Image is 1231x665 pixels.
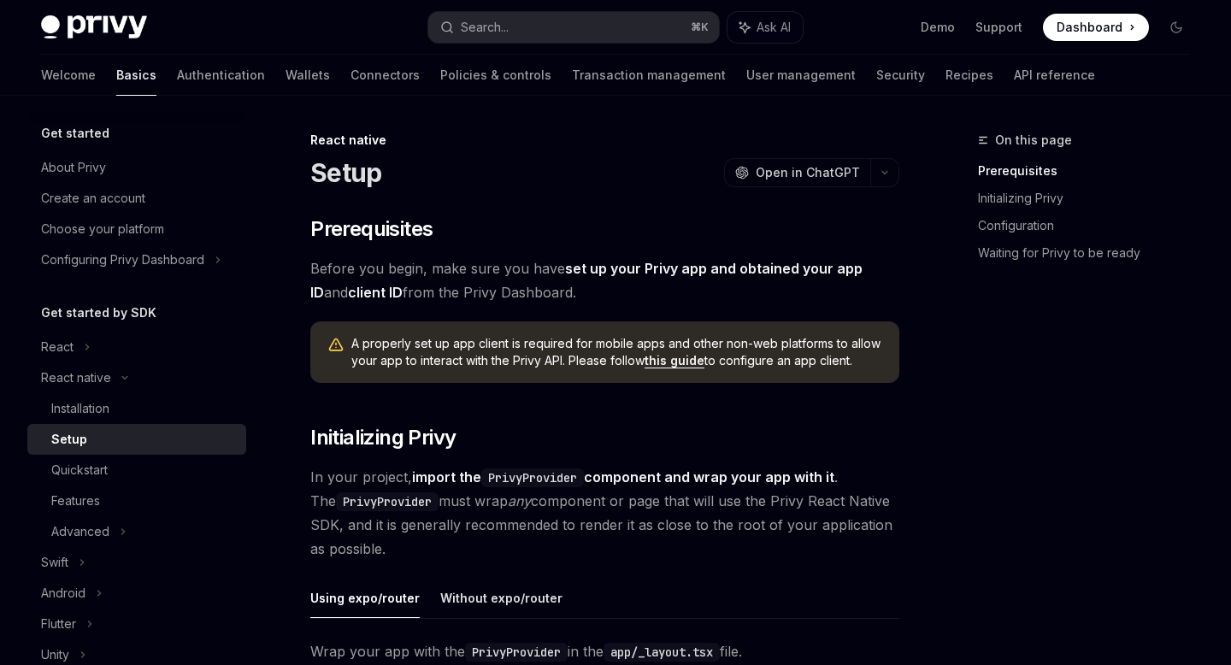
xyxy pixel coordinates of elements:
[604,643,720,662] code: app/_layout.tsx
[27,393,246,424] a: Installation
[481,468,584,487] code: PrivyProvider
[310,260,863,302] a: set up your Privy app and obtained your app ID
[310,256,899,304] span: Before you begin, make sure you have and from the Privy Dashboard.
[348,284,403,302] a: client ID
[51,398,109,419] div: Installation
[41,337,74,357] div: React
[27,424,246,455] a: Setup
[727,12,803,43] button: Ask AI
[461,17,509,38] div: Search...
[440,578,562,618] button: Without expo/router
[440,55,551,96] a: Policies & controls
[746,55,856,96] a: User management
[310,132,899,149] div: React native
[756,164,860,181] span: Open in ChatGPT
[508,492,531,509] em: any
[41,219,164,239] div: Choose your platform
[572,55,726,96] a: Transaction management
[921,19,955,36] a: Demo
[428,12,718,43] button: Search...⌘K
[1057,19,1122,36] span: Dashboard
[41,614,76,634] div: Flutter
[51,429,87,450] div: Setup
[995,130,1072,150] span: On this page
[51,521,109,542] div: Advanced
[351,335,882,369] span: A properly set up app client is required for mobile apps and other non-web platforms to allow you...
[41,303,156,323] h5: Get started by SDK
[327,337,345,354] svg: Warning
[41,552,68,573] div: Swift
[757,19,791,36] span: Ask AI
[1043,14,1149,41] a: Dashboard
[51,491,100,511] div: Features
[1163,14,1190,41] button: Toggle dark mode
[41,368,111,388] div: React native
[350,55,420,96] a: Connectors
[645,353,704,368] a: this guide
[310,215,433,243] span: Prerequisites
[41,188,145,209] div: Create an account
[41,15,147,39] img: dark logo
[945,55,993,96] a: Recipes
[1014,55,1095,96] a: API reference
[978,212,1204,239] a: Configuration
[975,19,1022,36] a: Support
[286,55,330,96] a: Wallets
[876,55,925,96] a: Security
[310,424,456,451] span: Initializing Privy
[41,583,85,603] div: Android
[27,152,246,183] a: About Privy
[310,157,381,188] h1: Setup
[412,468,834,486] strong: import the component and wrap your app with it
[41,644,69,665] div: Unity
[724,158,870,187] button: Open in ChatGPT
[336,492,439,511] code: PrivyProvider
[691,21,709,34] span: ⌘ K
[51,460,108,480] div: Quickstart
[310,578,420,618] button: Using expo/router
[310,465,899,561] span: In your project, . The must wrap component or page that will use the Privy React Native SDK, and ...
[27,486,246,516] a: Features
[978,157,1204,185] a: Prerequisites
[177,55,265,96] a: Authentication
[41,55,96,96] a: Welcome
[27,183,246,214] a: Create an account
[27,455,246,486] a: Quickstart
[41,157,106,178] div: About Privy
[465,643,568,662] code: PrivyProvider
[978,185,1204,212] a: Initializing Privy
[27,214,246,244] a: Choose your platform
[41,123,109,144] h5: Get started
[310,639,899,663] span: Wrap your app with the in the file.
[978,239,1204,267] a: Waiting for Privy to be ready
[41,250,204,270] div: Configuring Privy Dashboard
[116,55,156,96] a: Basics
